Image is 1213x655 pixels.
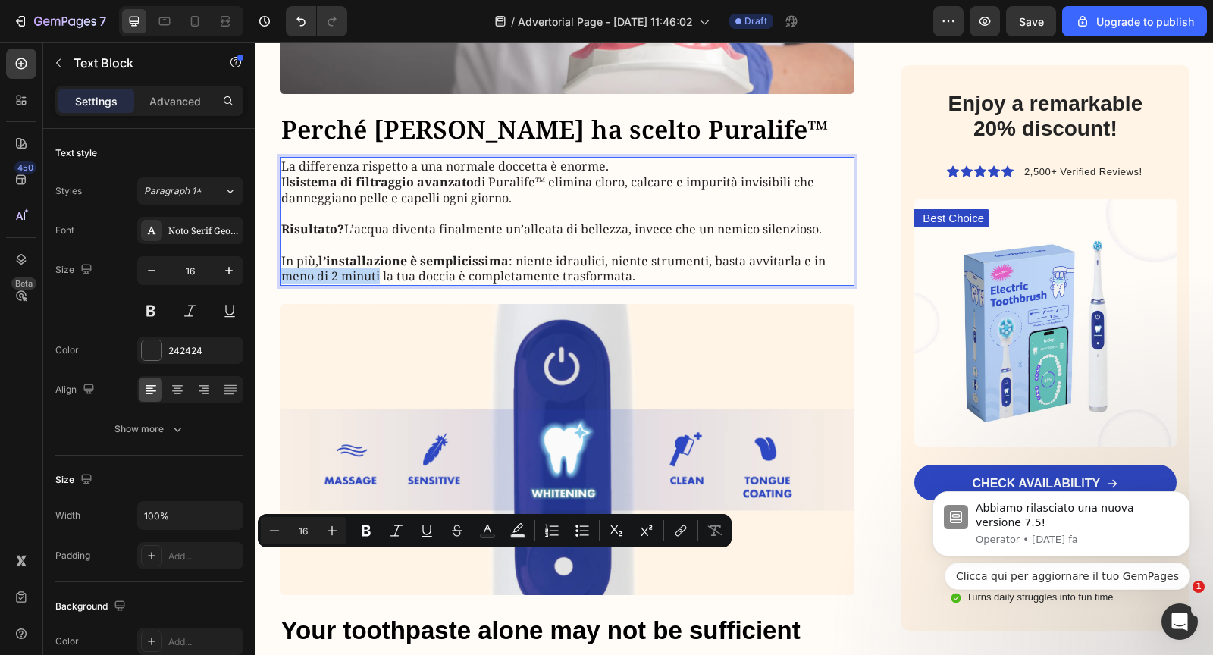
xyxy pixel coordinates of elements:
[55,380,98,400] div: Align
[14,161,36,174] div: 450
[1006,6,1056,36] button: Save
[168,344,240,358] div: 242424
[55,415,243,443] button: Show more
[55,343,79,357] div: Color
[659,156,920,404] img: gempages_576709691879457531-bd18ee2d-b46b-437e-9ea4-bfb4d1a75b86.webp
[75,93,118,109] p: Settings
[168,635,240,649] div: Add...
[55,260,96,280] div: Size
[55,597,129,617] div: Background
[137,177,243,205] button: Paragraph 1*
[744,14,767,28] span: Draft
[1075,14,1194,30] div: Upgrade to publish
[55,549,90,563] div: Padding
[255,42,1213,655] iframe: Design area
[711,470,882,483] p: Features 3 cleaning modes, timers
[55,184,82,198] div: Styles
[1193,581,1205,593] span: 1
[55,470,96,490] div: Size
[149,93,201,109] p: Advanced
[55,509,80,522] div: Width
[286,6,347,36] div: Undo/Redo
[6,6,113,36] button: 7
[168,550,240,563] div: Add...
[671,47,909,101] h2: Enjoy a remarkable 20% discount!
[258,514,732,547] div: Editor contextual toolbar
[138,502,243,529] input: Auto
[168,224,240,238] div: Noto Serif Georgian
[144,184,202,198] span: Paragraph 1*
[1019,15,1044,28] span: Save
[711,497,882,509] p: Just 2 minutes for a thorough clean
[711,522,882,535] p: Includes handy blue and red LED lights
[1161,603,1198,640] iframe: Intercom live chat
[55,146,97,160] div: Text style
[769,124,886,135] span: 2,500+ Verified Reviews!
[667,169,729,184] p: Best Choice
[55,224,74,237] div: Font
[114,422,185,437] div: Show more
[1062,6,1207,36] button: Upgrade to publish
[717,434,845,450] p: CHECK AVAILABILITY
[518,14,693,30] span: Advertorial Page - [DATE] 11:46:02
[910,443,1213,614] iframe: Intercom notifications messaggio
[55,635,79,648] div: Color
[711,549,882,562] p: Turns daily struggles into fun time
[511,14,515,30] span: /
[74,54,202,72] p: Text Block
[99,12,106,30] p: 7
[11,277,36,290] div: Beta
[659,422,920,459] a: CHECK AVAILABILITY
